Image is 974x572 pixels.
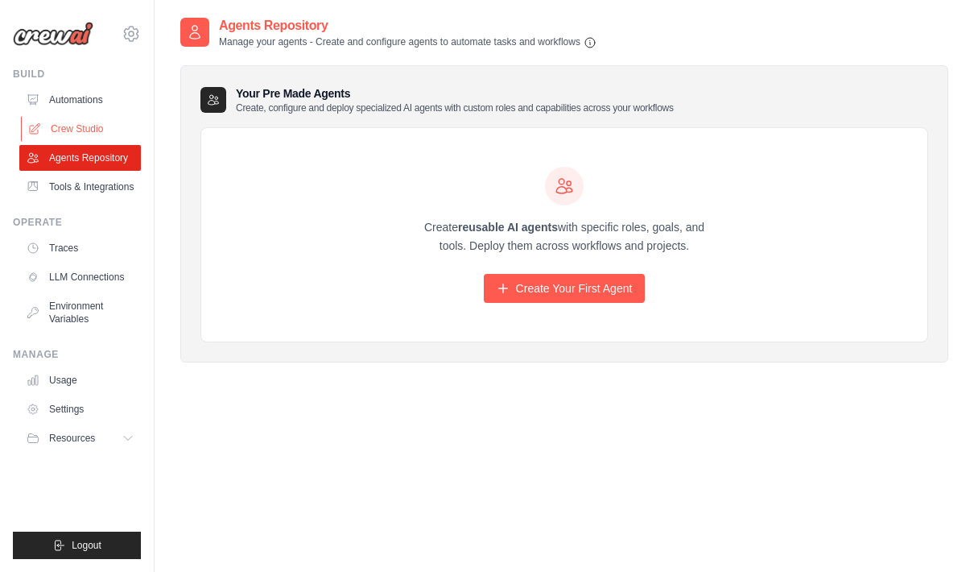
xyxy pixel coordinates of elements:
p: Create, configure and deploy specialized AI agents with custom roles and capabilities across your... [236,102,674,114]
div: Build [13,68,141,81]
a: Traces [19,235,141,261]
span: Resources [49,432,95,445]
div: Manage [13,348,141,361]
a: Crew Studio [21,116,142,142]
strong: reusable AI agents [458,221,558,234]
a: Automations [19,87,141,113]
a: Agents Repository [19,145,141,171]
div: Operate [13,216,141,229]
a: Usage [19,367,141,393]
p: Create with specific roles, goals, and tools. Deploy them across workflows and projects. [410,218,719,255]
button: Logout [13,532,141,559]
span: Logout [72,539,101,552]
h2: Agents Repository [219,16,596,35]
h3: Your Pre Made Agents [236,85,674,114]
button: Resources [19,425,141,451]
img: Logo [13,22,93,46]
p: Manage your agents - Create and configure agents to automate tasks and workflows [219,35,596,49]
a: Tools & Integrations [19,174,141,200]
a: LLM Connections [19,264,141,290]
a: Environment Variables [19,293,141,332]
a: Create Your First Agent [484,274,646,303]
a: Settings [19,396,141,422]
